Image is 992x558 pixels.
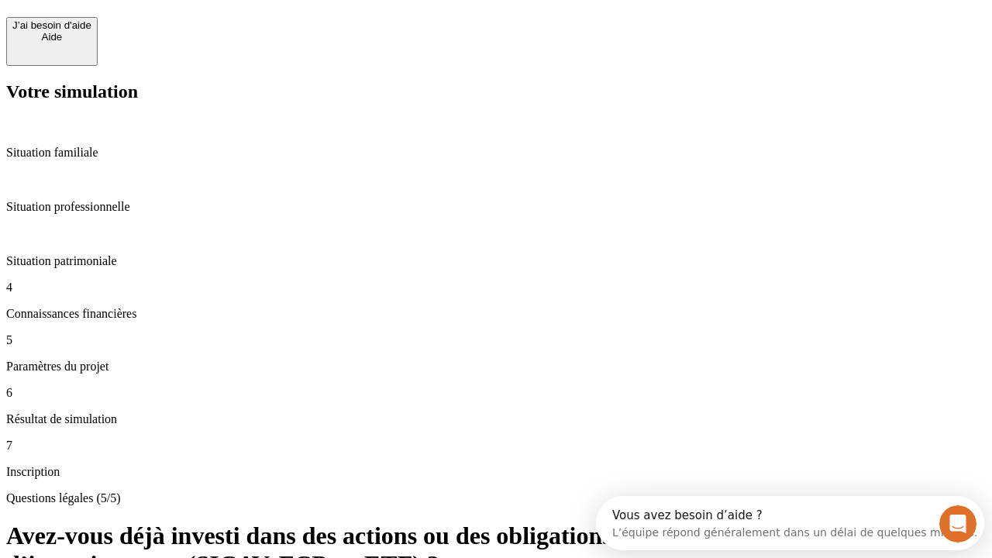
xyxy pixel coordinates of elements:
[16,26,381,42] div: L’équipe répond généralement dans un délai de quelques minutes.
[596,496,984,550] iframe: Intercom live chat discovery launcher
[6,491,986,505] p: Questions légales (5/5)
[6,465,986,479] p: Inscription
[6,439,986,453] p: 7
[12,31,91,43] div: Aide
[6,81,986,102] h2: Votre simulation
[6,360,986,374] p: Paramètres du projet
[6,307,986,321] p: Connaissances financières
[6,6,427,49] div: Ouvrir le Messenger Intercom
[6,200,986,214] p: Situation professionnelle
[6,333,986,347] p: 5
[6,146,986,160] p: Situation familiale
[6,412,986,426] p: Résultat de simulation
[6,17,98,66] button: J’ai besoin d'aideAide
[16,13,381,26] div: Vous avez besoin d’aide ?
[939,505,976,542] iframe: Intercom live chat
[6,386,986,400] p: 6
[12,19,91,31] div: J’ai besoin d'aide
[6,254,986,268] p: Situation patrimoniale
[6,281,986,294] p: 4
